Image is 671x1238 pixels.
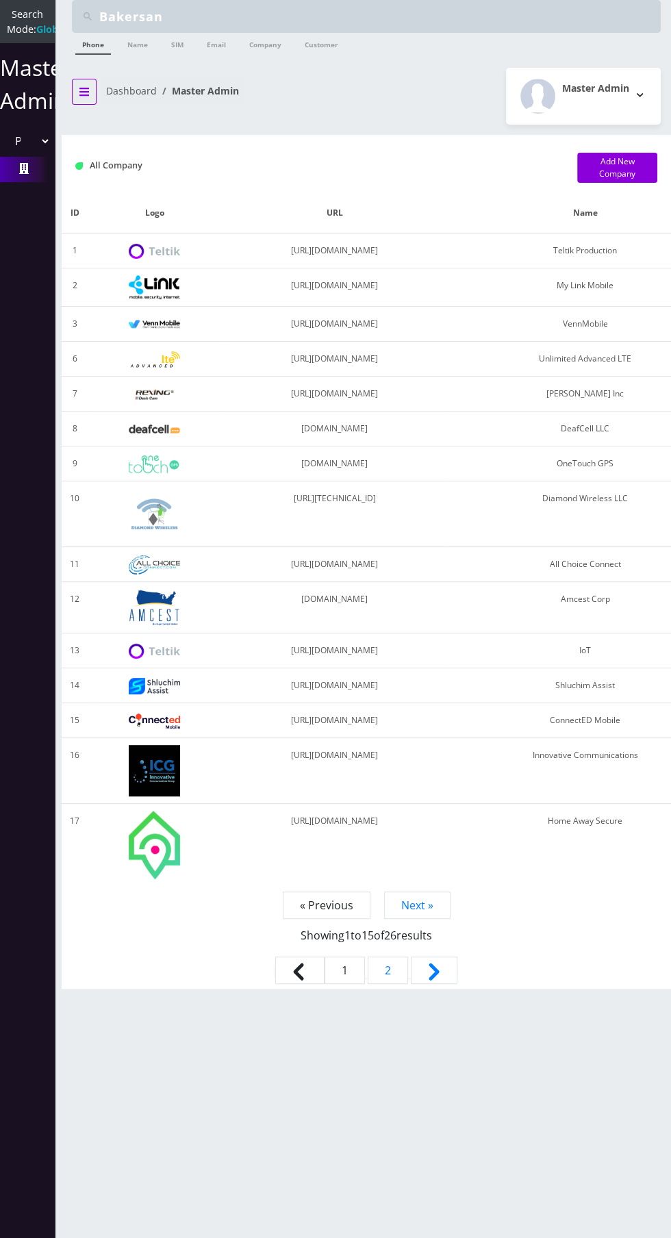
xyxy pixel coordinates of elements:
[164,33,190,53] a: SIM
[222,307,448,342] td: [URL][DOMAIN_NAME]
[75,913,657,944] p: Showing to of results
[384,892,451,919] a: Next »
[222,668,448,703] td: [URL][DOMAIN_NAME]
[222,738,448,804] td: [URL][DOMAIN_NAME]
[36,23,67,36] strong: Global
[384,928,396,943] span: 26
[62,738,88,804] td: 16
[62,668,88,703] td: 14
[62,446,88,481] td: 9
[222,703,448,738] td: [URL][DOMAIN_NAME]
[75,897,657,989] nav: Pagination Navigation
[222,412,448,446] td: [DOMAIN_NAME]
[222,804,448,886] td: [URL][DOMAIN_NAME]
[75,33,111,55] a: Phone
[129,488,180,540] img: Diamond Wireless LLC
[62,633,88,668] td: 13
[7,8,67,36] span: Search Mode:
[106,84,157,97] a: Dashboard
[222,547,448,582] td: [URL][DOMAIN_NAME]
[577,153,657,183] a: Add New Company
[72,77,356,116] nav: breadcrumb
[62,233,88,268] td: 1
[129,320,180,329] img: VennMobile
[62,703,88,738] td: 15
[222,342,448,377] td: [URL][DOMAIN_NAME]
[62,377,88,412] td: 7
[222,268,448,307] td: [URL][DOMAIN_NAME]
[75,162,83,170] img: All Company
[121,33,155,53] a: Name
[62,412,88,446] td: 8
[157,84,239,98] li: Master Admin
[129,425,180,433] img: DeafCell LLC
[275,957,325,984] span: &laquo; Previous
[62,582,88,633] td: 12
[129,811,180,879] img: Home Away Secure
[344,928,351,943] span: 1
[129,678,180,694] img: Shluchim Assist
[99,3,657,29] input: Search Teltik
[62,481,88,547] td: 10
[129,275,180,299] img: My Link Mobile
[62,193,88,233] th: ID
[325,957,365,984] span: 1
[298,33,345,53] a: Customer
[62,268,88,307] td: 2
[88,193,221,233] th: Logo
[62,307,88,342] td: 3
[368,957,408,984] a: Go to page 2
[222,233,448,268] td: [URL][DOMAIN_NAME]
[562,83,629,94] h2: Master Admin
[222,193,448,233] th: URL
[129,455,180,473] img: OneTouch GPS
[62,804,88,886] td: 17
[411,957,457,984] a: Next &raquo;
[129,351,180,368] img: Unlimited Advanced LTE
[129,589,180,626] img: Amcest Corp
[506,68,661,125] button: Master Admin
[129,713,180,729] img: ConnectED Mobile
[283,892,370,919] span: « Previous
[129,388,180,401] img: Rexing Inc
[222,446,448,481] td: [DOMAIN_NAME]
[129,745,180,796] img: Innovative Communications
[62,342,88,377] td: 6
[200,33,233,53] a: Email
[62,897,671,989] nav: Page navigation example
[75,160,557,170] h1: All Company
[222,633,448,668] td: [URL][DOMAIN_NAME]
[222,582,448,633] td: [DOMAIN_NAME]
[362,928,374,943] span: 15
[242,33,288,53] a: Company
[129,555,180,574] img: All Choice Connect
[222,377,448,412] td: [URL][DOMAIN_NAME]
[129,644,180,659] img: IoT
[129,244,180,260] img: Teltik Production
[62,547,88,582] td: 11
[222,481,448,547] td: [URL][TECHNICAL_ID]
